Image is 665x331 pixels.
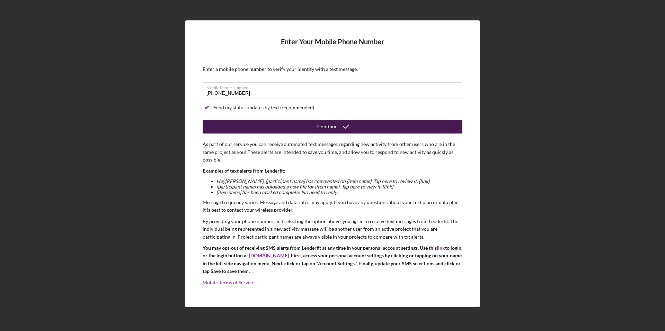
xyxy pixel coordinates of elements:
p: As part of our service you can receive automated text messages regarding new activity from other ... [203,140,462,164]
li: [participant name] has uploaded a new file for [item name]. Tap here to view it. [link] [216,184,462,190]
li: [item name] has been marked complete! No need to reply. [216,190,462,195]
li: Hey [PERSON_NAME] , [participant name] has commented on [item name]. Tap here to review it. [link] [216,178,462,184]
a: Mobile Terms of Service [203,279,254,285]
h4: Enter Your Mobile Phone Number [203,38,462,56]
label: Mobile Phone Number [206,83,462,90]
p: By providing your phone number, and selecting the option above, you agree to receive text message... [203,218,462,241]
p: You may opt-out of receiving SMS alerts from Lenderfit at any time in your personal account setti... [203,244,462,275]
a: [DOMAIN_NAME] [249,252,289,258]
div: Enter a mobile phone number to verify your identity with a text message. [203,66,462,72]
div: Send my status updates by text (recommended) [214,105,314,110]
a: link [437,245,445,251]
button: Continue [203,120,462,134]
p: Message frequency varies. Message and data rates may apply. If you have any questions about your ... [203,199,462,214]
p: Examples of text alerts from Lenderfit: [203,167,462,175]
div: Continue [317,120,337,134]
